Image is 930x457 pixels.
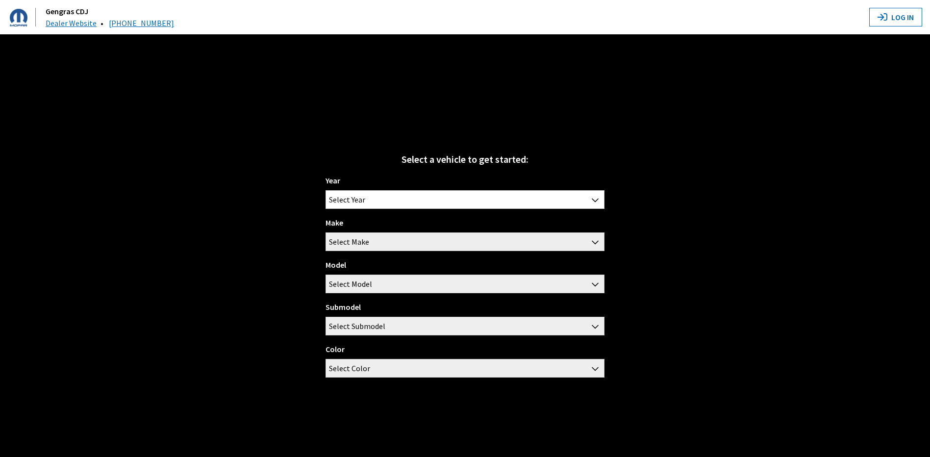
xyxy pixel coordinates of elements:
[329,275,372,293] span: Select Model
[326,259,346,271] label: Model
[10,9,27,26] img: Dashboard
[46,18,97,28] a: Dealer Website
[869,8,922,26] button: Log In
[326,301,361,313] label: Submodel
[326,175,340,186] label: Year
[326,275,603,293] span: Select Model
[326,343,345,355] label: Color
[326,232,604,251] span: Select Make
[101,18,103,28] span: •
[326,359,603,377] span: Select Color
[10,8,44,26] a: Gengras CDJ logo
[326,233,603,251] span: Select Make
[329,359,370,377] span: Select Color
[329,317,385,335] span: Select Submodel
[109,18,174,28] a: [PHONE_NUMBER]
[326,217,343,228] label: Make
[326,190,604,209] span: Select Year
[46,6,88,16] a: Gengras CDJ
[326,152,604,167] div: Select a vehicle to get started:
[329,233,369,251] span: Select Make
[326,359,604,378] span: Select Color
[326,191,603,208] span: Select Year
[326,317,603,335] span: Select Submodel
[329,191,365,208] span: Select Year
